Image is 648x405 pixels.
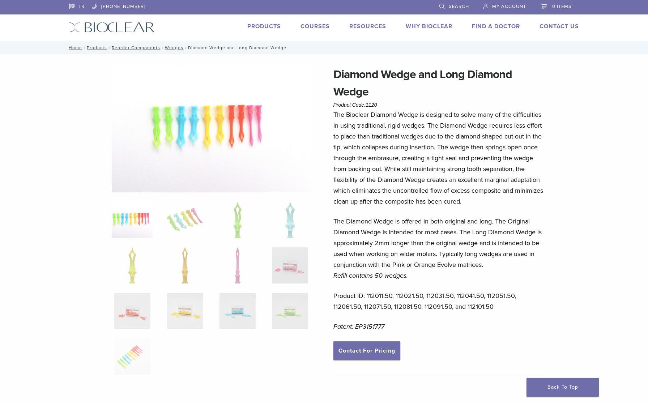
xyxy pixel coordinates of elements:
[406,23,452,30] a: Why Bioclear
[182,247,188,283] img: Diamond Wedge and Long Diamond Wedge - Image 6
[219,293,256,329] img: Diamond Wedge and Long Diamond Wedge - Image 11
[112,66,311,192] img: DSC_0187_v3-1920x1218-1.png
[69,22,155,33] img: Bioclear
[112,202,153,238] img: DSC_0187_v3-1920x1218-1-324x324.png
[272,247,308,283] img: Diamond Wedge and Long Diamond Wedge - Image 8
[492,4,526,9] span: My Account
[300,23,330,30] a: Courses
[449,4,469,9] span: Search
[333,216,546,281] p: The Diamond Wedge is offered in both original and long. The Original Diamond Wedge is intended fo...
[272,293,308,329] img: Diamond Wedge and Long Diamond Wedge - Image 12
[235,247,241,283] img: Diamond Wedge and Long Diamond Wedge - Image 7
[247,23,281,30] a: Products
[333,66,546,101] h1: Diamond Wedge and Long Diamond Wedge
[333,102,377,108] span: Product Code:
[112,45,160,50] a: Reorder Components
[333,323,384,331] em: Patent: EP3151777
[333,341,400,360] a: Contact For Pricing
[333,290,546,312] p: Product ID: 112011.50, 112021.50, 112031.50, 112041.50, 112051.50, 112061.50, 112071.50, 112081.5...
[128,247,137,283] img: Diamond Wedge and Long Diamond Wedge - Image 5
[349,23,386,30] a: Resources
[366,102,377,108] span: 1120
[540,23,579,30] a: Contact Us
[107,46,112,50] span: /
[183,46,188,50] span: /
[167,202,203,238] img: Diamond Wedge and Long Diamond Wedge - Image 2
[165,45,183,50] a: Wedges
[552,4,572,9] span: 0 items
[472,23,520,30] a: Find A Doctor
[67,45,82,50] a: Home
[87,45,107,50] a: Products
[167,293,203,329] img: Diamond Wedge and Long Diamond Wedge - Image 10
[82,46,87,50] span: /
[160,46,165,50] span: /
[64,41,584,54] nav: Diamond Wedge and Long Diamond Wedge
[333,272,408,280] em: Refill contains 50 wedges.
[114,338,150,375] img: Diamond Wedge and Long Diamond Wedge - Image 13
[526,378,599,397] a: Back To Top
[285,202,295,238] img: Diamond Wedge and Long Diamond Wedge - Image 4
[233,202,242,238] img: Diamond Wedge and Long Diamond Wedge - Image 3
[114,293,150,329] img: Diamond Wedge and Long Diamond Wedge - Image 9
[333,109,546,207] p: The Bioclear Diamond Wedge is designed to solve many of the difficulties in using traditional, ri...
